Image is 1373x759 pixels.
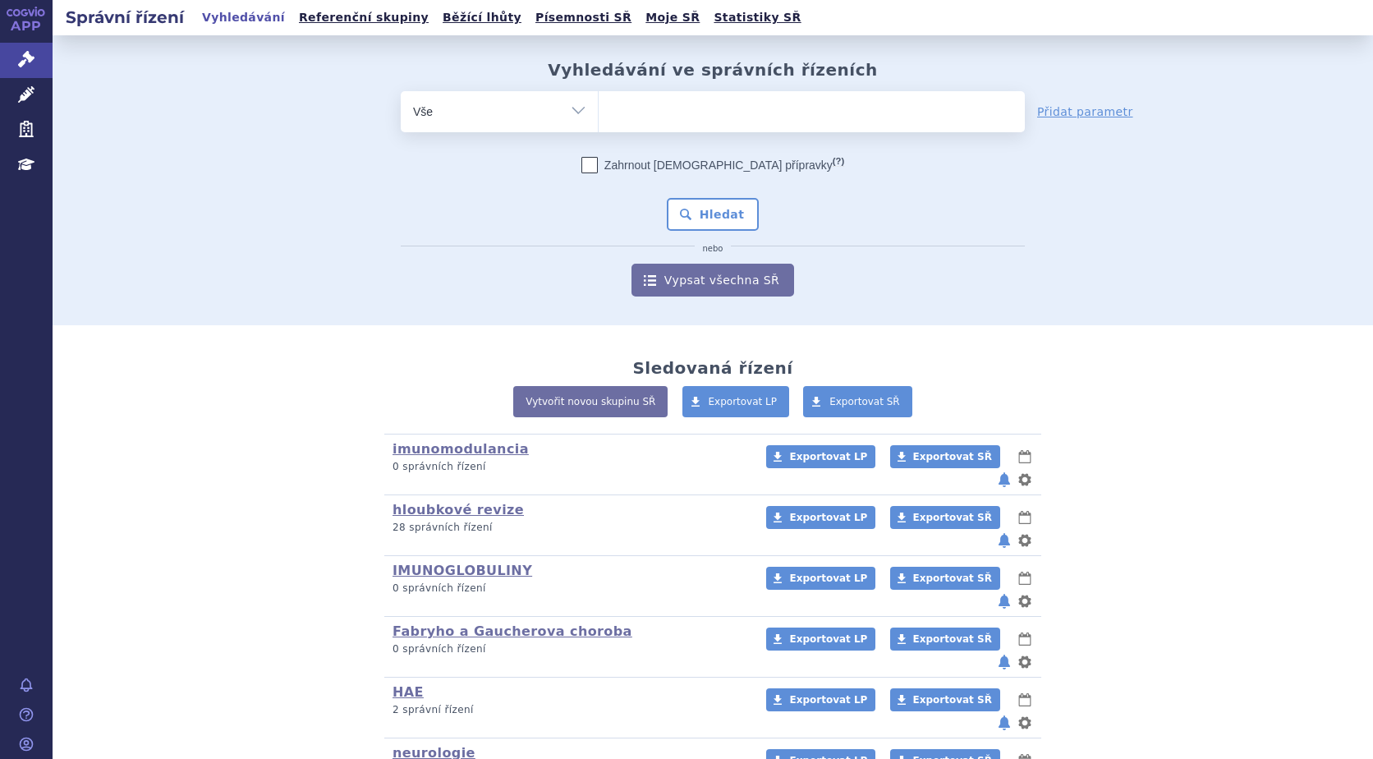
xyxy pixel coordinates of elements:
p: 0 správních řízení [393,582,745,596]
span: Exportovat LP [789,694,867,706]
i: nebo [695,244,732,254]
button: nastavení [1017,591,1033,611]
a: Exportovat SŘ [890,506,1000,529]
button: Hledat [667,198,760,231]
a: Přidat parametr [1037,103,1133,120]
a: Exportovat SŘ [890,445,1000,468]
h2: Správní řízení [53,6,197,29]
span: Exportovat SŘ [913,694,992,706]
button: notifikace [996,713,1013,733]
a: Exportovat LP [766,628,875,651]
button: nastavení [1017,713,1033,733]
button: nastavení [1017,652,1033,672]
span: Exportovat SŘ [913,451,992,462]
a: Exportovat SŘ [890,628,1000,651]
a: Vyhledávání [197,7,290,29]
span: Exportovat SŘ [913,573,992,584]
button: lhůty [1017,568,1033,588]
button: lhůty [1017,447,1033,467]
a: Exportovat LP [682,386,790,417]
a: Běžící lhůty [438,7,526,29]
p: 0 správních řízení [393,642,745,656]
button: lhůty [1017,629,1033,649]
span: Exportovat LP [789,512,867,523]
p: 28 správních řízení [393,521,745,535]
button: notifikace [996,531,1013,550]
label: Zahrnout [DEMOGRAPHIC_DATA] přípravky [581,157,844,173]
h2: Vyhledávání ve správních řízeních [548,60,878,80]
p: 0 správních řízení [393,460,745,474]
a: Referenční skupiny [294,7,434,29]
span: Exportovat SŘ [829,396,900,407]
span: Exportovat LP [789,633,867,645]
a: Statistiky SŘ [709,7,806,29]
a: Exportovat SŘ [890,567,1000,590]
button: notifikace [996,470,1013,490]
a: Exportovat SŘ [890,688,1000,711]
a: Vytvořit novou skupinu SŘ [513,386,668,417]
span: Exportovat SŘ [913,633,992,645]
a: Exportovat LP [766,445,875,468]
button: nastavení [1017,470,1033,490]
a: HAE [393,684,424,700]
span: Exportovat LP [789,573,867,584]
span: Exportovat LP [709,396,778,407]
a: Exportovat LP [766,567,875,590]
span: Exportovat SŘ [913,512,992,523]
a: Exportovat SŘ [803,386,912,417]
p: 2 správní řízení [393,703,745,717]
button: lhůty [1017,690,1033,710]
a: Fabryho a Gaucherova choroba [393,623,632,639]
a: Exportovat LP [766,688,875,711]
a: imunomodulancia [393,441,529,457]
a: hloubkové revize [393,502,524,517]
button: notifikace [996,652,1013,672]
a: Moje SŘ [641,7,705,29]
button: nastavení [1017,531,1033,550]
span: Exportovat LP [789,451,867,462]
a: Vypsat všechna SŘ [631,264,794,297]
a: Písemnosti SŘ [530,7,636,29]
a: IMUNOGLOBULINY [393,563,532,578]
button: lhůty [1017,508,1033,527]
button: notifikace [996,591,1013,611]
a: Exportovat LP [766,506,875,529]
h2: Sledovaná řízení [632,358,792,378]
abbr: (?) [833,156,844,167]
